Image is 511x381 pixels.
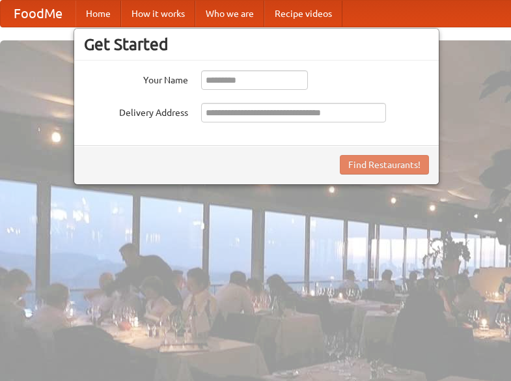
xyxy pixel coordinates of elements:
[84,35,429,54] h3: Get Started
[121,1,195,27] a: How it works
[264,1,342,27] a: Recipe videos
[76,1,121,27] a: Home
[84,70,188,87] label: Your Name
[1,1,76,27] a: FoodMe
[195,1,264,27] a: Who we are
[84,103,188,119] label: Delivery Address
[340,155,429,175] button: Find Restaurants!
